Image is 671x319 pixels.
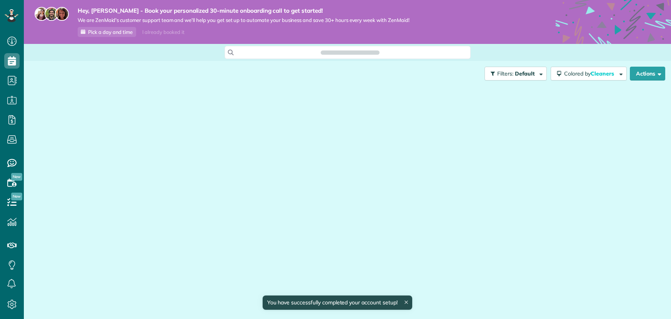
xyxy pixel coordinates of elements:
[35,7,48,21] img: maria-72a9807cf96188c08ef61303f053569d2e2a8a1cde33d635c8a3ac13582a053d.jpg
[11,173,22,181] span: New
[591,70,615,77] span: Cleaners
[630,67,665,81] button: Actions
[45,7,58,21] img: jorge-587dff0eeaa6aab1f244e6dc62b8924c3b6ad411094392a53c71c6c4a576187d.jpg
[138,27,189,37] div: I already booked it
[262,295,412,310] div: You have successfully completed your account setup!
[497,70,513,77] span: Filters:
[515,70,535,77] span: Default
[328,49,372,56] span: Search ZenMaid…
[485,67,547,81] button: Filters: Default
[55,7,69,21] img: michelle-19f622bdf1676172e81f8f8fba1fb50e276960ebfe0243fe18214015130c80e4.jpg
[11,193,22,200] span: New
[78,7,410,15] strong: Hey, [PERSON_NAME] - Book your personalized 30-minute onboarding call to get started!
[78,27,136,37] a: Pick a day and time
[88,29,133,35] span: Pick a day and time
[78,17,410,24] span: We are ZenMaid’s customer support team and we’ll help you get set up to automate your business an...
[481,67,547,81] a: Filters: Default
[551,67,627,81] button: Colored byCleaners
[564,70,617,77] span: Colored by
